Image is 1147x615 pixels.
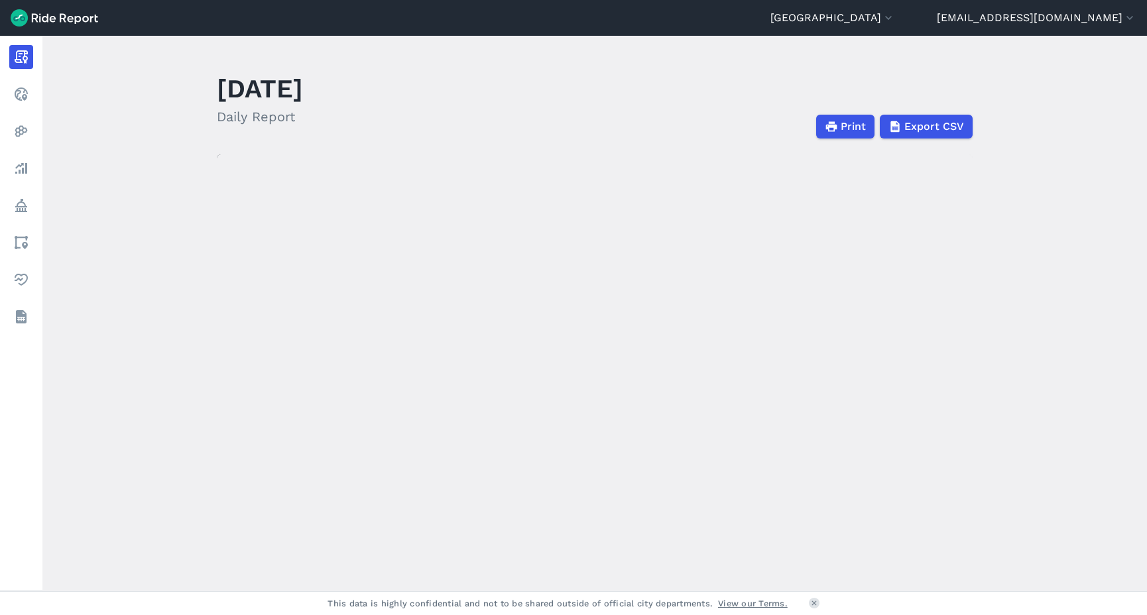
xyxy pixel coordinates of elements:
[9,305,33,329] a: Datasets
[9,194,33,217] a: Policy
[9,119,33,143] a: Heatmaps
[880,115,973,139] button: Export CSV
[217,70,303,107] h1: [DATE]
[9,156,33,180] a: Analyze
[841,119,866,135] span: Print
[9,231,33,254] a: Areas
[217,107,303,127] h2: Daily Report
[937,10,1136,26] button: [EMAIL_ADDRESS][DOMAIN_NAME]
[9,268,33,292] a: Health
[718,597,788,610] a: View our Terms.
[904,119,964,135] span: Export CSV
[816,115,875,139] button: Print
[9,82,33,106] a: Realtime
[11,9,98,27] img: Ride Report
[770,10,895,26] button: [GEOGRAPHIC_DATA]
[9,45,33,69] a: Report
